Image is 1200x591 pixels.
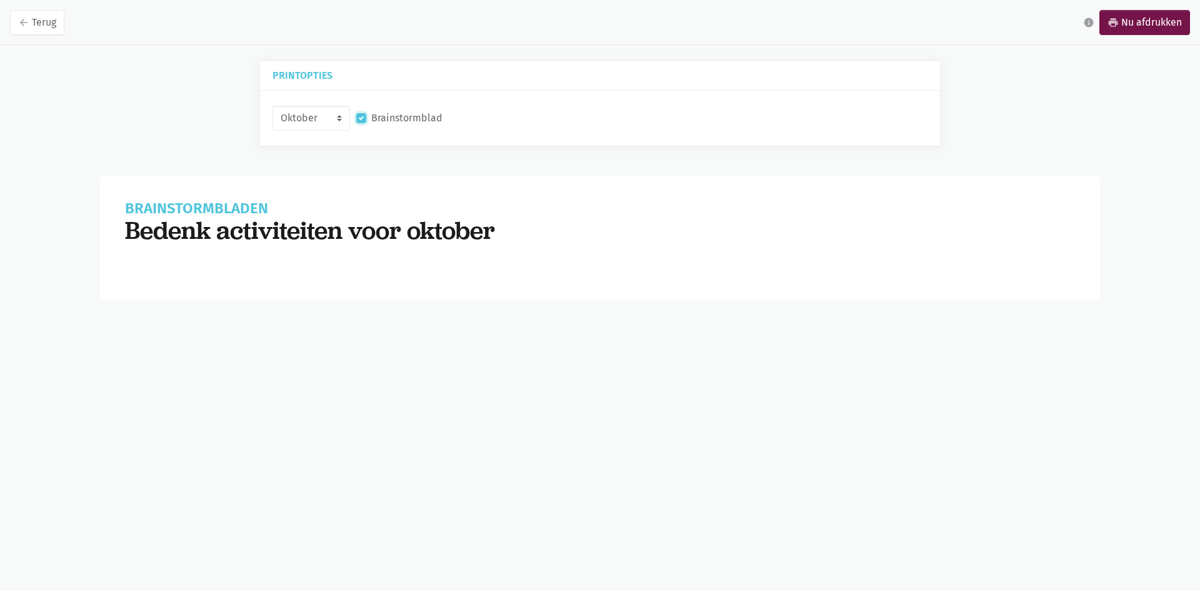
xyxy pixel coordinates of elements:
i: arrow_back [18,17,29,28]
a: arrow_backTerug [10,10,64,35]
label: Brainstormblad [371,110,442,126]
h5: Printopties [272,71,927,80]
h1: Bedenk activiteiten voor oktober [125,216,1075,245]
i: print [1107,17,1119,28]
i: info [1083,17,1094,28]
a: printNu afdrukken [1099,10,1190,35]
h1: Brainstormbladen [125,201,1075,216]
